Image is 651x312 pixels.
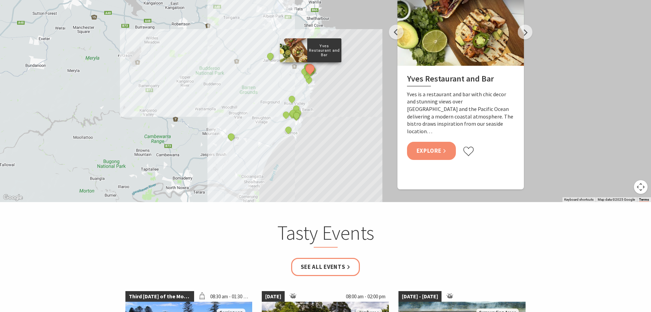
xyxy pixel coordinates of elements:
button: See detail about Cin Cin Wine Bar [304,75,313,84]
h2: Yves Restaurant and Bar [407,74,514,86]
span: Map data ©2025 Google [598,198,635,201]
h2: Tasty Events [192,221,460,248]
span: Third [DATE] of the Month [125,291,194,302]
button: See detail about The Blue Swimmer at Seahaven [284,125,293,134]
button: Click to favourite Yves Restaurant and Bar [463,146,474,157]
span: 08:30 am - 01:30 pm [207,291,252,302]
a: Terms (opens in new tab) [639,198,649,202]
button: See detail about The Dairy Bar [227,132,235,141]
button: See detail about Jamberoo Pub [266,52,274,61]
span: 08:00 am - 02:00 pm [342,291,389,302]
button: See detail about Gather. By the Hill [292,111,301,120]
button: Previous [389,25,404,39]
button: Keyboard shortcuts [564,197,594,202]
button: See detail about The Brooding Italian [302,71,311,80]
button: See detail about Yves Restaurant and Bar [303,62,316,75]
button: See detail about Schottlanders Wagyu Beef [287,95,296,103]
button: See detail about Green Caffeen [300,67,309,76]
img: Google [2,193,24,202]
span: [DATE] [262,291,285,302]
p: Yves Restaurant and Bar [307,42,341,58]
p: Yves is a restaurant and bar with chic decor and stunning views over [GEOGRAPHIC_DATA] and the Pa... [407,91,514,135]
button: See detail about Crooked River Estate [282,110,290,119]
button: Map camera controls [634,180,648,194]
span: [DATE] - [DATE] [398,291,442,302]
a: See all Events [291,258,360,276]
button: Next [518,25,532,39]
a: Explore [407,142,456,160]
a: Click to see this area on Google Maps [2,193,24,202]
button: See detail about Silica Restaurant and Bar [305,67,314,76]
